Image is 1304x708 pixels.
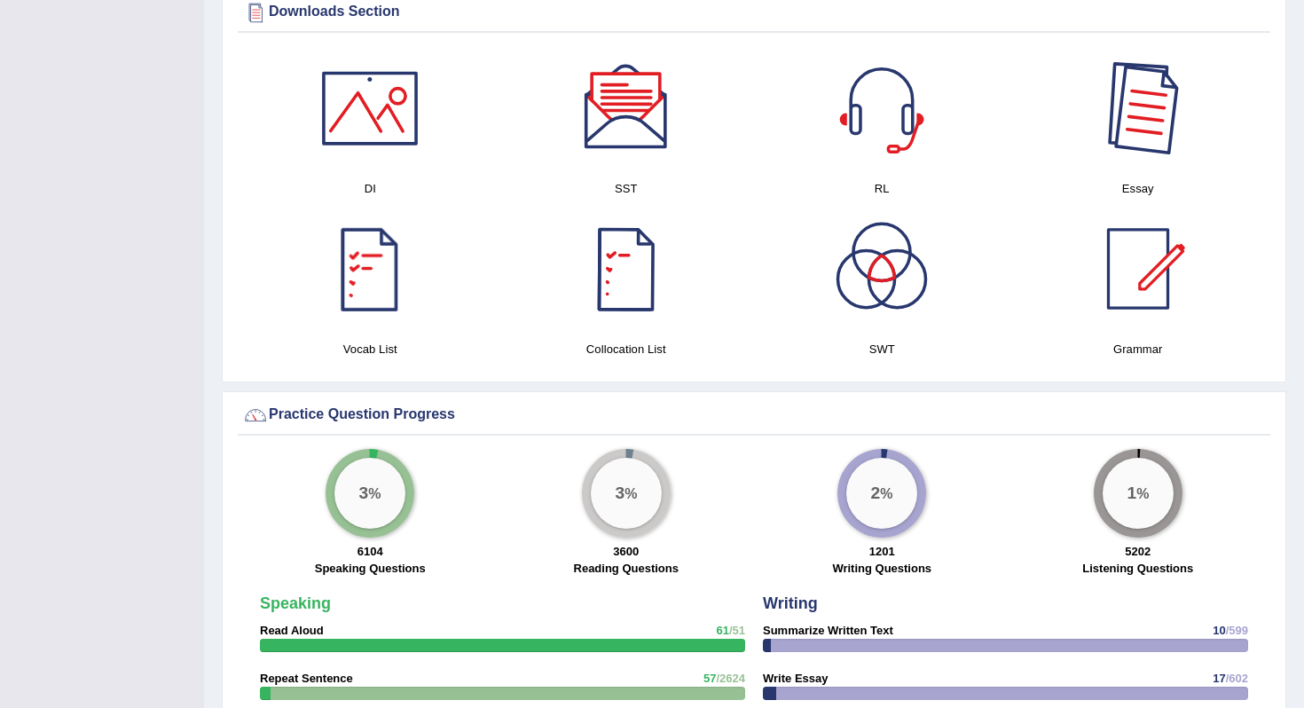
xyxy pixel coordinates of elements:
[716,624,728,637] span: 61
[1125,545,1151,558] strong: 5202
[242,402,1266,429] div: Practice Question Progress
[260,594,331,612] strong: Speaking
[359,484,369,503] big: 3
[574,560,679,577] label: Reading Questions
[613,545,639,558] strong: 3600
[763,594,818,612] strong: Writing
[703,672,716,685] span: 57
[846,458,917,529] div: %
[1226,672,1248,685] span: /602
[1019,340,1258,358] h4: Grammar
[1127,484,1136,503] big: 1
[729,624,745,637] span: /51
[763,624,893,637] strong: Summarize Written Text
[763,179,1002,198] h4: RL
[334,458,405,529] div: %
[871,484,881,503] big: 2
[1082,560,1193,577] label: Listening Questions
[260,672,353,685] strong: Repeat Sentence
[260,624,324,637] strong: Read Aloud
[251,179,490,198] h4: DI
[507,340,746,358] h4: Collocation List
[832,560,931,577] label: Writing Questions
[615,484,625,503] big: 3
[1103,458,1174,529] div: %
[1213,624,1225,637] span: 10
[251,340,490,358] h4: Vocab List
[763,340,1002,358] h4: SWT
[1226,624,1248,637] span: /599
[315,560,426,577] label: Speaking Questions
[507,179,746,198] h4: SST
[1019,179,1258,198] h4: Essay
[716,672,745,685] span: /2624
[591,458,662,529] div: %
[357,545,383,558] strong: 6104
[1213,672,1225,685] span: 17
[763,672,828,685] strong: Write Essay
[869,545,895,558] strong: 1201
